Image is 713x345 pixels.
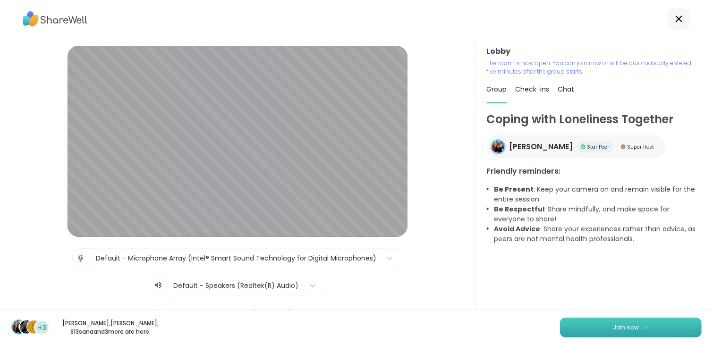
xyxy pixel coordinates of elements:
img: Judy [12,320,25,334]
img: Microphone [76,249,85,268]
li: : Share mindfully, and make space for everyone to share! [494,204,702,224]
span: Super Host [628,143,654,151]
span: S [32,321,36,333]
span: Chat [558,84,575,94]
img: Super Host [621,144,626,149]
img: Judy [492,141,504,153]
img: Alan_N [20,320,33,334]
li: : Share your experiences rather than advice, as peers are not mental health professionals. [494,224,702,244]
img: ShareWell Logo [23,8,87,30]
span: | [175,303,177,322]
h3: Friendly reminders: [487,166,702,177]
b: Avoid Advice [494,224,541,234]
span: | [166,280,169,291]
b: Be Respectful [494,204,545,214]
span: Star Peer [587,143,610,151]
div: Default - Microphone Array (Intel® Smart Sound Technology for Digital Microphones) [96,253,376,263]
span: Check-ins [516,84,550,94]
div: Integrated Webcam (0c45:671b) [182,308,291,318]
img: Camera [162,303,171,322]
img: ShareWell Logomark [643,325,649,330]
span: [PERSON_NAME] [509,141,573,152]
span: Join now [613,323,639,332]
img: Star Peer [581,144,586,149]
span: | [89,249,91,268]
span: +3 [38,323,46,333]
li: : Keep your camera on and remain visible for the entire session. [494,185,702,204]
b: Be Present [494,185,534,194]
a: Judy[PERSON_NAME]Star PeerStar PeerSuper HostSuper Host [487,135,666,158]
span: Group [487,84,507,94]
button: Join now [560,318,702,337]
p: [PERSON_NAME] , [PERSON_NAME] , S13sana and 3 more are here. [58,319,163,336]
h1: Coping with Loneliness Together [487,111,702,128]
p: The room is now open. You can join now or will be automatically entered five minutes after the gr... [487,59,702,76]
h3: Lobby [487,46,702,57]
